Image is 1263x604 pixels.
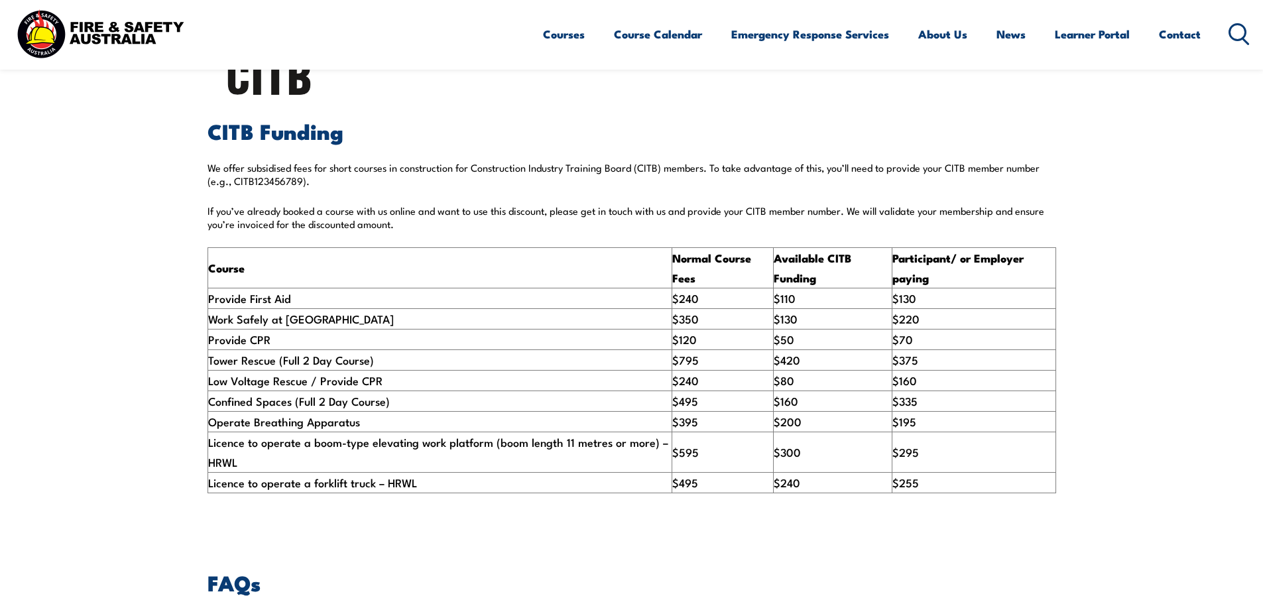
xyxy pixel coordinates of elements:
a: Contact [1159,17,1201,52]
td: $120 [672,330,774,350]
h2: CITB Funding [208,121,1056,140]
a: About Us [918,17,967,52]
td: $240 [672,288,774,309]
th: Participant/ or Employer paying [892,248,1055,288]
td: $240 [773,473,892,493]
td: Confined Spaces (Full 2 Day Course) [208,391,672,412]
p: If you’ve already booked a course with us online and want to use this discount, please get in tou... [208,204,1056,231]
td: $350 [672,309,774,330]
td: Tower Rescue (Full 2 Day Course) [208,350,672,371]
td: Operate Breathing Apparatus [208,412,672,432]
td: $195 [892,412,1055,432]
td: $200 [773,412,892,432]
td: $495 [672,473,774,493]
td: $495 [672,391,774,412]
td: Work Safely at [GEOGRAPHIC_DATA] [208,309,672,330]
th: Available CITB Funding [773,248,892,288]
td: $160 [773,391,892,412]
td: Low Voltage Rescue / Provide CPR [208,371,672,391]
td: Provide CPR [208,330,672,350]
td: $110 [773,288,892,309]
td: $130 [773,309,892,330]
td: $130 [892,288,1055,309]
a: Learner Portal [1055,17,1130,52]
td: $70 [892,330,1055,350]
td: Licence to operate a boom-type elevating work platform (boom length 11 metres or more) – HRWL [208,432,672,473]
td: $420 [773,350,892,371]
a: News [996,17,1026,52]
td: $295 [892,432,1055,473]
td: $795 [672,350,774,371]
a: Course Calendar [614,17,702,52]
td: $220 [892,309,1055,330]
td: $300 [773,432,892,473]
td: $255 [892,473,1055,493]
a: Emergency Response Services [731,17,889,52]
td: $240 [672,371,774,391]
td: $160 [892,371,1055,391]
a: Courses [543,17,585,52]
td: $595 [672,432,774,473]
p: We offer subsidised fees for short courses in construction for Construction Industry Training Boa... [208,161,1056,188]
td: $375 [892,350,1055,371]
td: $395 [672,412,774,432]
td: Licence to operate a forklift truck – HRWL [208,473,672,493]
th: Normal Course Fees [672,248,774,288]
td: $50 [773,330,892,350]
h2: FAQs [208,573,1056,591]
td: $80 [773,371,892,391]
td: Provide First Aid [208,288,672,309]
th: Course [208,248,672,288]
td: $335 [892,391,1055,412]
